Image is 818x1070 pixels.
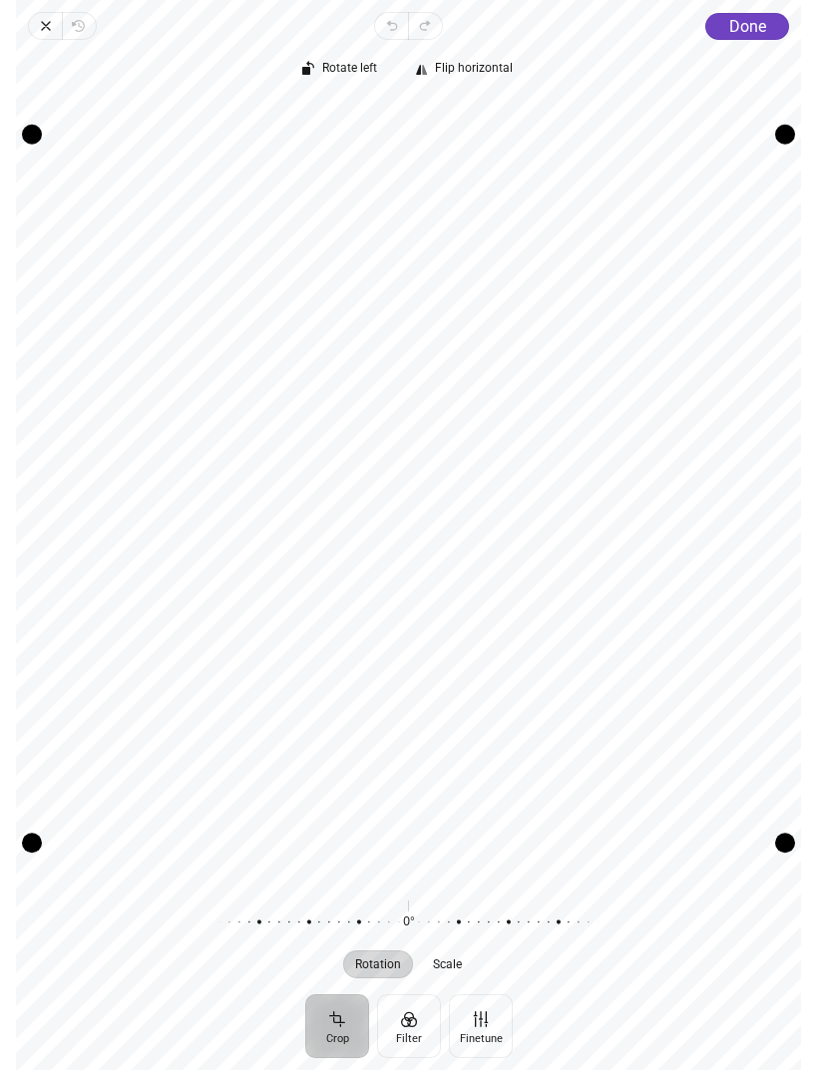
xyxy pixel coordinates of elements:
[293,56,390,84] button: Rotate left
[449,994,513,1058] button: Finetune
[775,135,795,843] div: Drag edge r
[32,833,785,853] div: Drag edge b
[377,994,441,1058] button: Filter
[323,62,378,75] span: Rotate left
[775,833,795,853] div: Drag corner br
[22,135,42,843] div: Drag edge l
[406,56,526,84] button: Flip horizontal
[305,994,369,1058] button: Crop
[706,13,790,40] button: Done
[434,958,463,970] span: Scale
[22,125,42,145] div: Drag corner tl
[436,62,514,75] span: Flip horizontal
[32,125,785,145] div: Drag edge t
[729,17,766,36] span: Done
[422,950,475,978] button: Scale
[775,125,795,145] div: Drag corner tr
[344,950,414,978] button: Rotation
[22,833,42,853] div: Drag corner bl
[356,958,402,970] span: Rotation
